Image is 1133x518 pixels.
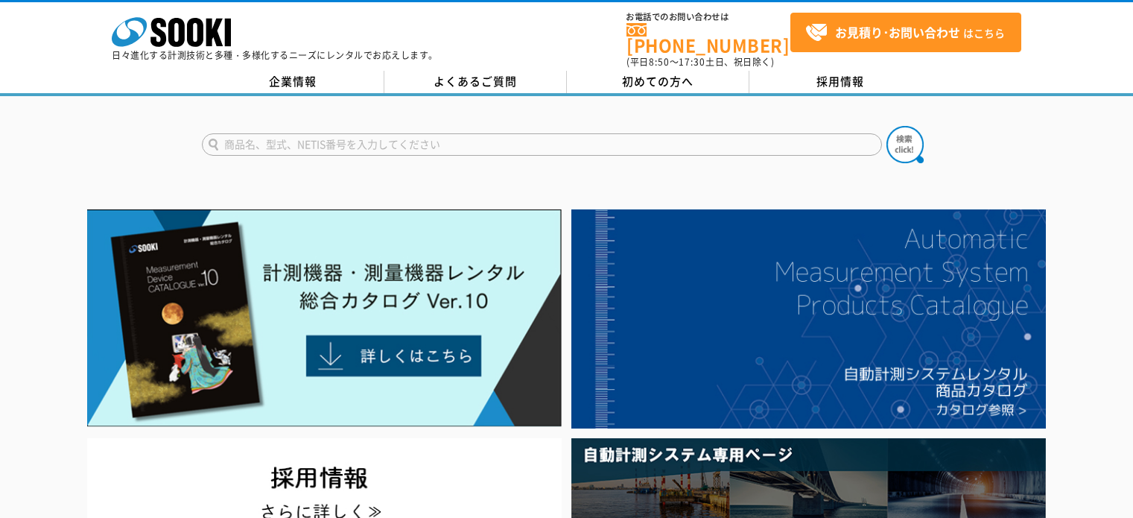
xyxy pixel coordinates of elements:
[649,55,670,69] span: 8:50
[87,209,562,427] img: Catalog Ver10
[622,73,694,89] span: 初めての方へ
[805,22,1005,44] span: はこちら
[835,23,960,41] strong: お見積り･お問い合わせ
[679,55,705,69] span: 17:30
[626,55,774,69] span: (平日 ～ 土日、祝日除く)
[202,71,384,93] a: 企業情報
[749,71,932,93] a: 採用情報
[571,209,1046,429] img: 自動計測システムカタログ
[626,23,790,54] a: [PHONE_NUMBER]
[790,13,1021,52] a: お見積り･お問い合わせはこちら
[202,133,882,156] input: 商品名、型式、NETIS番号を入力してください
[112,51,438,60] p: 日々進化する計測技術と多種・多様化するニーズにレンタルでお応えします。
[886,126,924,163] img: btn_search.png
[384,71,567,93] a: よくあるご質問
[567,71,749,93] a: 初めての方へ
[626,13,790,22] span: お電話でのお問い合わせは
